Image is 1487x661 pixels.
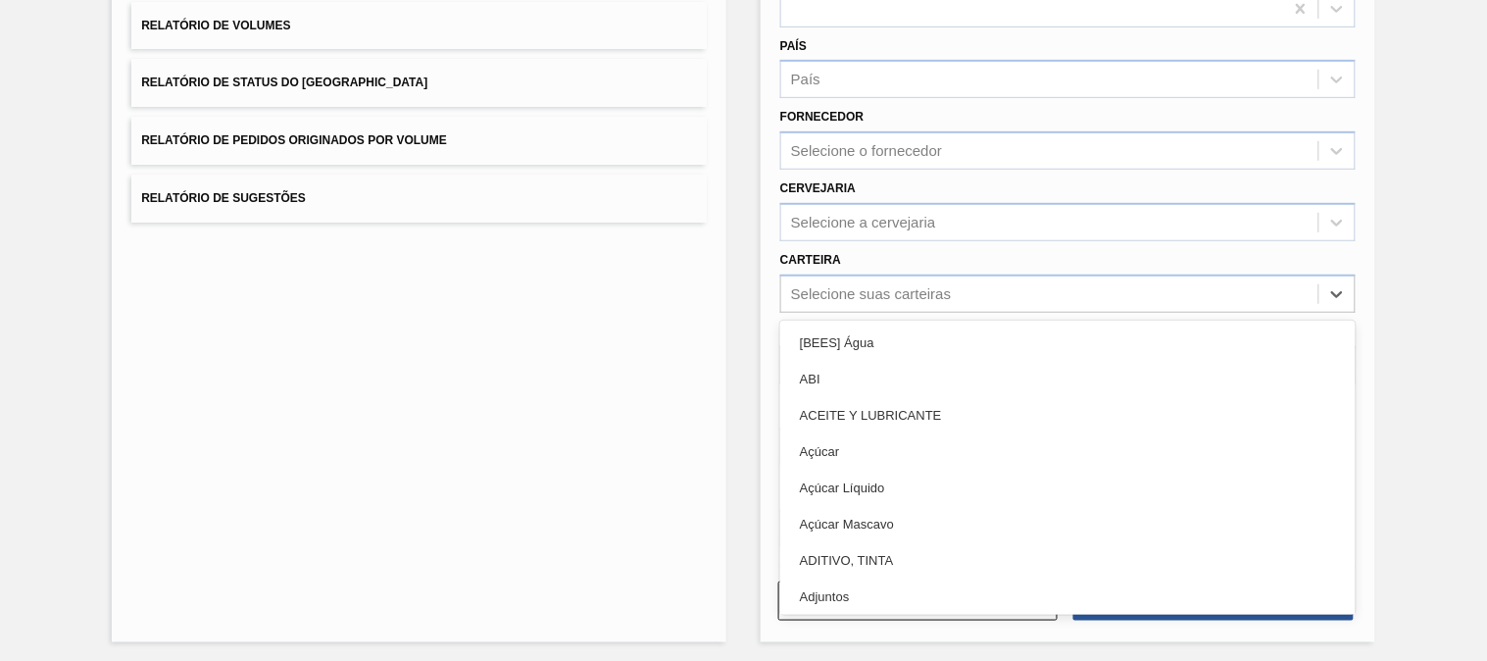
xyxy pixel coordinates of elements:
[780,506,1356,542] div: Açúcar Mascavo
[141,76,427,89] span: Relatório de Status do [GEOGRAPHIC_DATA]
[780,361,1356,397] div: ABI
[141,19,290,32] span: Relatório de Volumes
[131,117,707,165] button: Relatório de Pedidos Originados por Volume
[780,325,1356,361] div: [BEES] Água
[780,579,1356,615] div: Adjuntos
[780,110,864,124] label: Fornecedor
[791,285,951,302] div: Selecione suas carteiras
[780,433,1356,470] div: Açúcar
[141,133,447,147] span: Relatório de Pedidos Originados por Volume
[780,542,1356,579] div: ADITIVO, TINTA
[791,72,820,88] div: País
[780,253,841,267] label: Carteira
[778,582,1058,621] button: Limpar
[131,2,707,50] button: Relatório de Volumes
[141,191,306,205] span: Relatório de Sugestões
[780,397,1356,433] div: ACEITE Y LUBRICANTE
[791,143,942,160] div: Selecione o fornecedor
[791,214,936,230] div: Selecione a cervejaria
[131,59,707,107] button: Relatório de Status do [GEOGRAPHIC_DATA]
[780,470,1356,506] div: Açúcar Líquido
[780,181,856,195] label: Cervejaria
[780,39,807,53] label: País
[131,175,707,223] button: Relatório de Sugestões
